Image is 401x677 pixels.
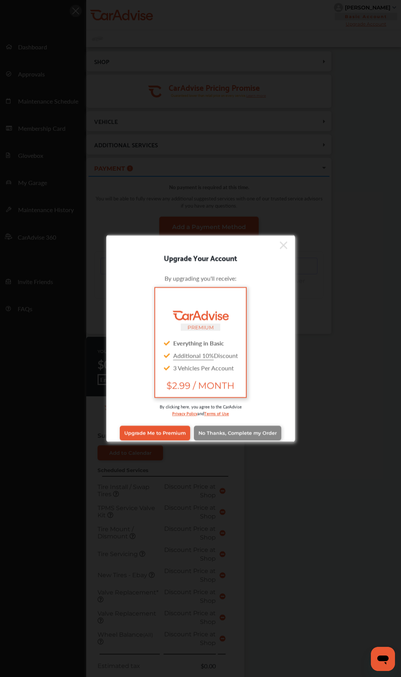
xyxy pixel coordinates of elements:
[173,351,238,359] span: Discount
[173,351,214,359] u: Additional 10%
[173,338,224,347] strong: Everything in Basic
[124,430,186,436] span: Upgrade Me to Premium
[371,647,395,671] iframe: Button to launch messaging window
[194,426,281,440] a: No Thanks, Complete my Order
[118,274,284,282] div: By upgrading you'll receive:
[161,361,239,374] div: 3 Vehicles Per Account
[204,409,229,416] a: Terms of Use
[120,426,190,440] a: Upgrade Me to Premium
[172,409,197,416] a: Privacy Policy
[188,324,214,330] small: PREMIUM
[107,251,295,263] div: Upgrade Your Account
[161,380,239,391] span: $2.99 / MONTH
[198,430,277,436] span: No Thanks, Complete my Order
[118,403,284,424] div: By clicking here, you agree to the CarAdvise and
